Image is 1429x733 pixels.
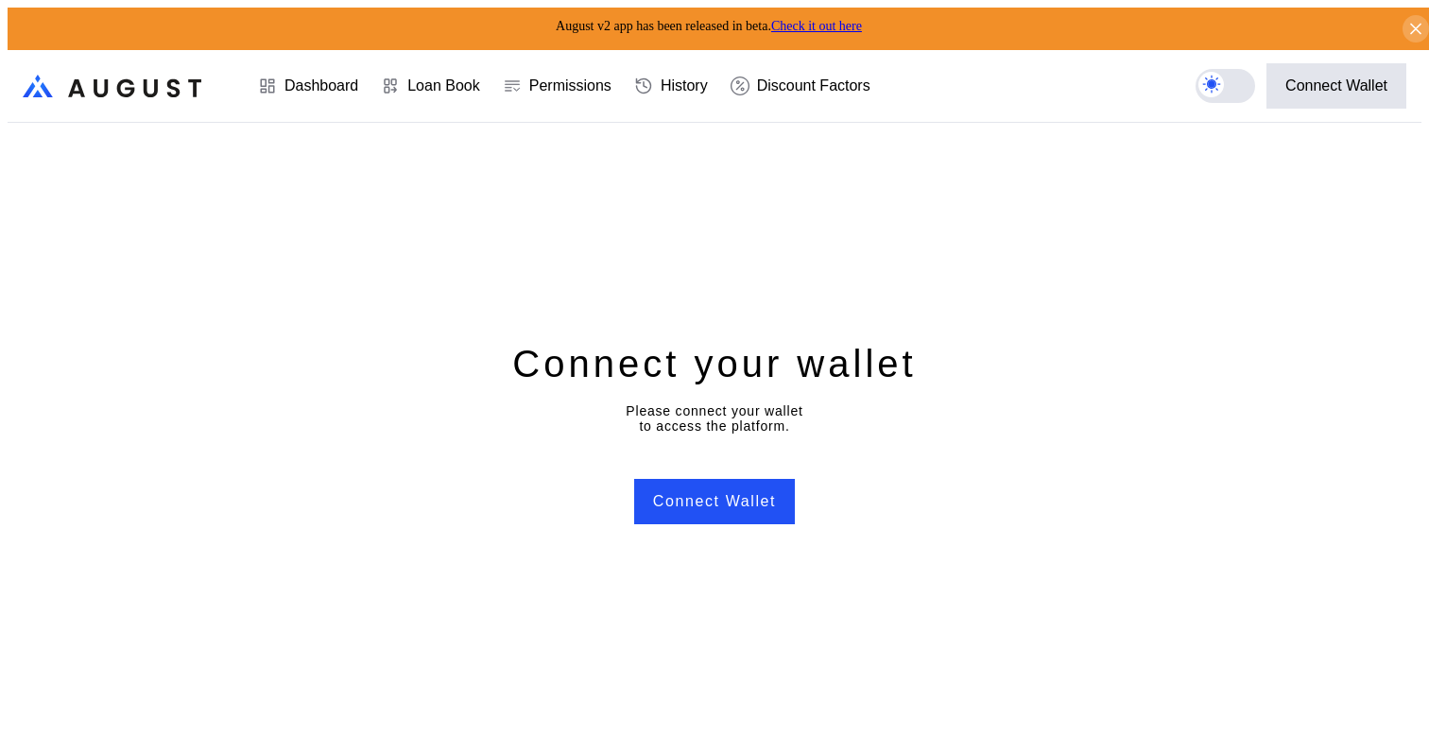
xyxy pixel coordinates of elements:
[771,19,862,33] a: Check it out here
[1285,77,1387,94] div: Connect Wallet
[284,77,358,94] div: Dashboard
[634,479,795,524] button: Connect Wallet
[719,51,882,121] a: Discount Factors
[512,339,916,388] div: Connect your wallet
[626,403,802,434] div: Please connect your wallet to access the platform.
[1266,63,1406,109] button: Connect Wallet
[529,77,611,94] div: Permissions
[556,19,862,33] span: August v2 app has been released in beta.
[407,77,480,94] div: Loan Book
[491,51,623,121] a: Permissions
[661,77,708,94] div: History
[247,51,370,121] a: Dashboard
[623,51,719,121] a: History
[757,77,870,94] div: Discount Factors
[370,51,491,121] a: Loan Book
